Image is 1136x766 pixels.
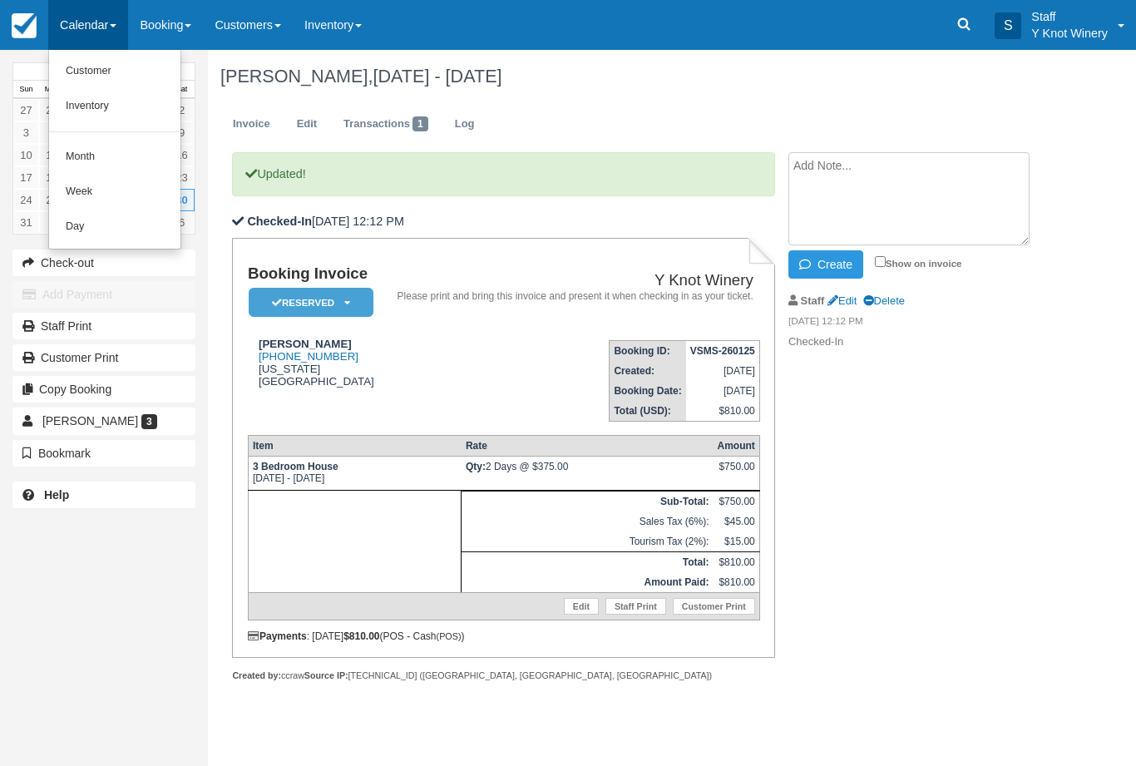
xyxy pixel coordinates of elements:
[49,175,180,210] a: Week
[49,54,180,89] a: Customer
[49,89,180,124] a: Inventory
[49,140,180,175] a: Month
[48,50,181,250] ul: Calendar
[49,210,180,245] a: Day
